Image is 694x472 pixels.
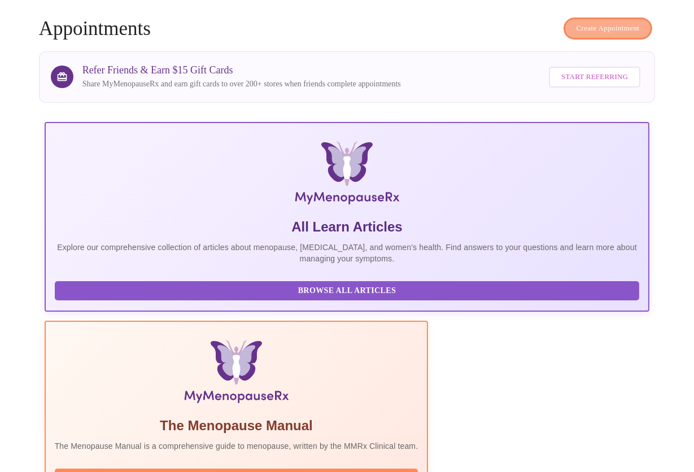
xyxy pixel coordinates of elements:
[546,61,643,93] a: Start Referring
[55,218,640,236] h5: All Learn Articles
[82,78,401,90] p: Share MyMenopauseRx and earn gift cards to over 200+ stores when friends complete appointments
[82,64,401,76] h3: Refer Friends & Earn $15 Gift Cards
[55,440,418,452] p: The Menopause Manual is a comprehensive guide to menopause, written by the MMRx Clinical team.
[561,71,628,84] span: Start Referring
[55,242,640,264] p: Explore our comprehensive collection of articles about menopause, [MEDICAL_DATA], and women's hea...
[577,22,640,35] span: Create Appointment
[66,284,628,298] span: Browse All Articles
[55,281,640,301] button: Browse All Articles
[39,18,656,40] h4: Appointments
[55,285,643,295] a: Browse All Articles
[112,340,360,408] img: Menopause Manual
[564,18,653,40] button: Create Appointment
[55,417,418,435] h5: The Menopause Manual
[146,141,549,209] img: MyMenopauseRx Logo
[549,67,640,88] button: Start Referring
